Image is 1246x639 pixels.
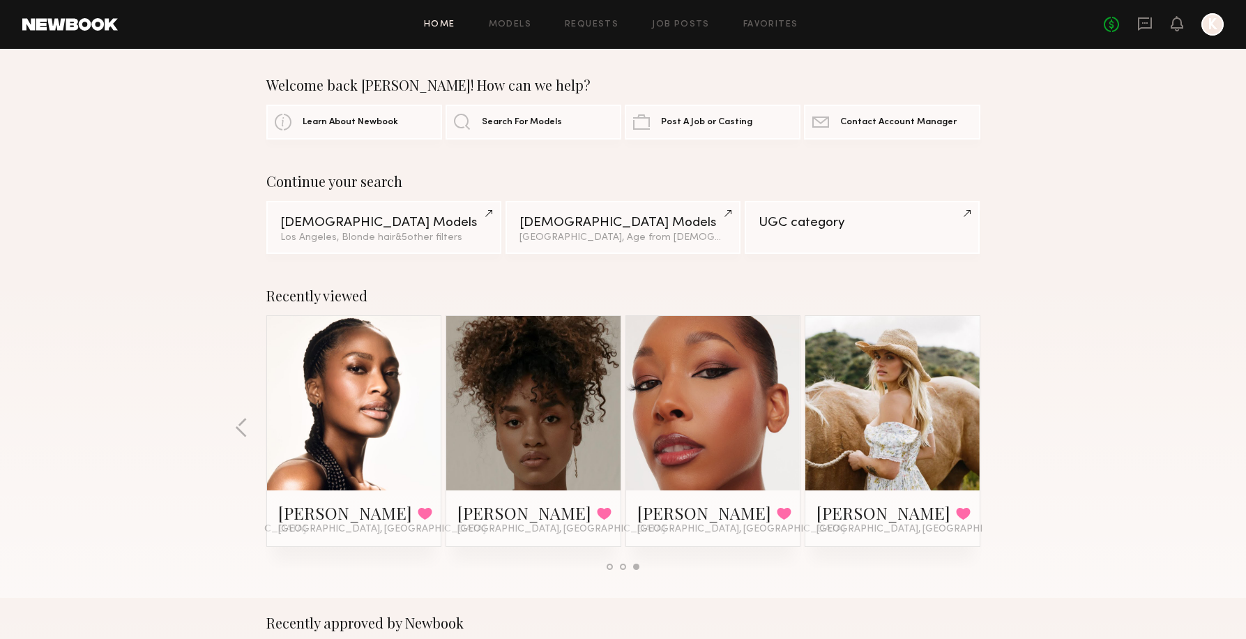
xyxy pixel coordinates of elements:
span: [GEOGRAPHIC_DATA], [GEOGRAPHIC_DATA] [637,524,845,535]
div: [GEOGRAPHIC_DATA], Age from [DEMOGRAPHIC_DATA]. [519,233,727,243]
div: UGC category [759,216,966,230]
a: Learn About Newbook [266,105,442,140]
div: Recently approved by Newbook [266,615,980,631]
span: Search For Models [482,118,562,127]
a: Job Posts [652,20,710,29]
a: [PERSON_NAME] [457,502,591,524]
span: [GEOGRAPHIC_DATA], [GEOGRAPHIC_DATA] [457,524,665,535]
a: Models [489,20,531,29]
a: Requests [565,20,618,29]
a: Home [424,20,455,29]
div: Recently viewed [266,287,980,304]
div: Welcome back [PERSON_NAME]! How can we help? [266,77,980,93]
a: [PERSON_NAME] [816,502,950,524]
div: Los Angeles, Blonde hair [280,233,487,243]
a: K [1201,13,1224,36]
a: Post A Job or Casting [625,105,800,140]
a: Search For Models [446,105,621,140]
a: [DEMOGRAPHIC_DATA] ModelsLos Angeles, Blonde hair&5other filters [266,201,501,254]
a: Contact Account Manager [804,105,980,140]
span: Contact Account Manager [840,118,957,127]
span: Post A Job or Casting [661,118,752,127]
a: [DEMOGRAPHIC_DATA] Models[GEOGRAPHIC_DATA], Age from [DEMOGRAPHIC_DATA]. [506,201,740,254]
a: [PERSON_NAME] [637,502,771,524]
a: UGC category [745,201,980,254]
a: Favorites [743,20,798,29]
div: [DEMOGRAPHIC_DATA] Models [280,216,487,230]
span: [GEOGRAPHIC_DATA], [GEOGRAPHIC_DATA] [278,524,486,535]
span: & 5 other filter s [395,233,462,242]
div: [DEMOGRAPHIC_DATA] Models [519,216,727,230]
a: [PERSON_NAME] [278,502,412,524]
div: Continue your search [266,173,980,190]
span: Learn About Newbook [303,118,398,127]
span: [GEOGRAPHIC_DATA], [GEOGRAPHIC_DATA] [816,524,1024,535]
